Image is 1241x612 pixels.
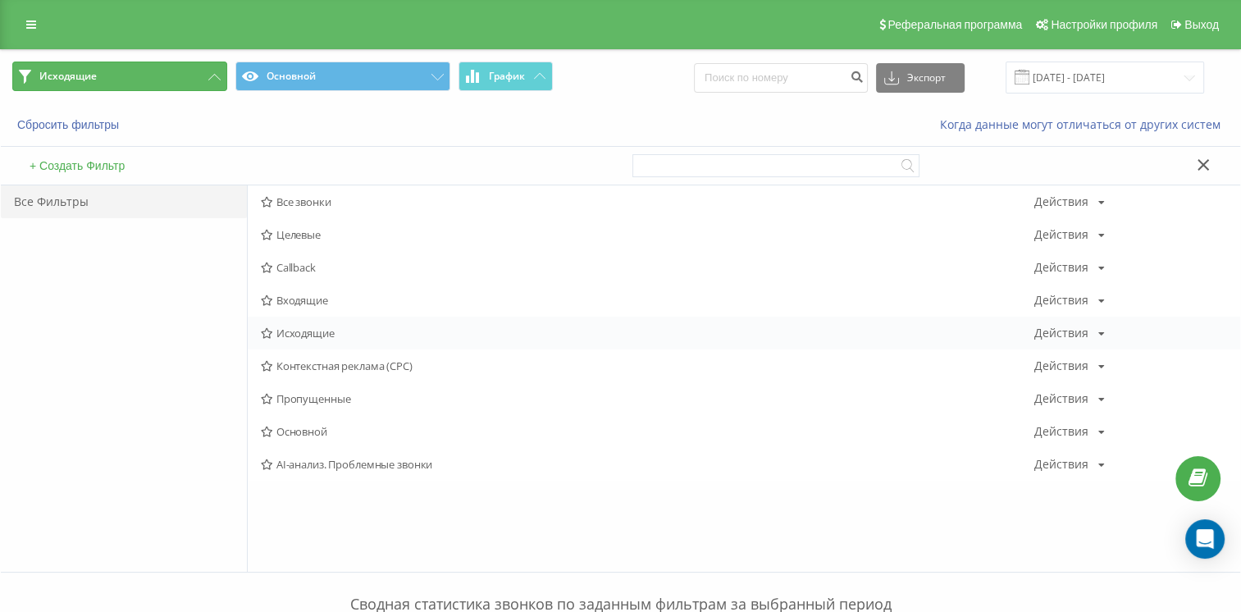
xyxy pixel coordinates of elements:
[1033,459,1088,470] div: Действия
[887,18,1022,31] span: Реферальная программа
[1185,519,1225,559] div: Open Intercom Messenger
[694,63,868,93] input: Поиск по номеру
[261,262,1033,273] span: Callback
[12,117,127,132] button: Сбросить фильтры
[235,62,450,91] button: Основной
[876,63,965,93] button: Экспорт
[1033,295,1088,306] div: Действия
[1192,158,1216,175] button: Закрыть
[1051,18,1157,31] span: Настройки профиля
[12,62,227,91] button: Исходящие
[1033,426,1088,437] div: Действия
[1033,196,1088,208] div: Действия
[261,196,1033,208] span: Все звонки
[25,158,130,173] button: + Создать Фильтр
[261,459,1033,470] span: AI-анализ. Проблемные звонки
[261,426,1033,437] span: Основной
[1184,18,1219,31] span: Выход
[39,70,97,83] span: Исходящие
[261,360,1033,372] span: Контекстная реклама (CPC)
[1033,262,1088,273] div: Действия
[261,393,1033,404] span: Пропущенные
[261,327,1033,339] span: Исходящие
[459,62,553,91] button: График
[940,116,1229,132] a: Когда данные могут отличаться от других систем
[261,295,1033,306] span: Входящие
[1033,393,1088,404] div: Действия
[1,185,247,218] div: Все Фильтры
[489,71,525,82] span: График
[1033,229,1088,240] div: Действия
[261,229,1033,240] span: Целевые
[1033,360,1088,372] div: Действия
[1033,327,1088,339] div: Действия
